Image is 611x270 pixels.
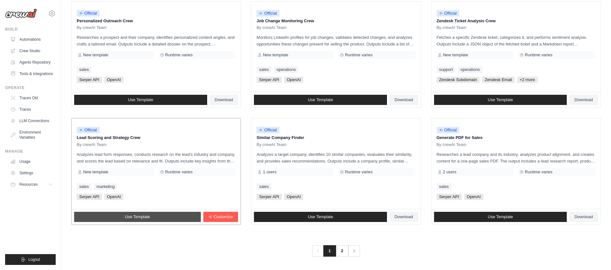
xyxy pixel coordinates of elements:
p: Job Change Monitoring Crew [256,18,415,24]
span: Serper API [437,194,462,200]
span: New template [83,52,108,58]
span: Official [77,127,100,133]
a: sales [256,66,271,73]
a: Use Template [254,212,387,222]
a: sales [77,183,91,190]
p: Monitors LinkedIn profiles for job changes, validates detected changes, and analyzes opportunitie... [256,34,415,47]
p: Researches a lead company and its industry, analyzes product alignment, and creates content for a... [437,151,595,164]
a: Usage [8,156,56,167]
a: Download [390,95,418,105]
span: Use Template [308,97,333,102]
a: operations [274,66,298,73]
span: Official [256,10,279,17]
span: Use Template [125,214,150,219]
span: Runtime varies [165,52,193,58]
p: Analyzes lead form responses, conducts research on the lead's industry and company, and scores th... [77,151,235,164]
nav: Pagination [312,245,360,257]
span: +2 more [517,77,537,83]
button: Resources [8,179,56,190]
a: marketing [94,183,117,190]
a: Use Template [434,212,567,222]
a: Agents Repository [8,57,56,67]
span: Logout [28,257,40,262]
span: Zendesk Email [482,77,515,83]
span: Use Template [308,214,333,219]
a: 2 [336,245,348,257]
a: Crew Studio [8,46,56,56]
span: OpenAI [284,77,303,83]
a: LLM Connections [8,116,56,126]
div: Manage [5,149,56,154]
span: 1 [323,245,336,257]
span: New template [443,52,468,58]
span: Serper API [256,194,282,200]
span: Customize [214,214,233,219]
span: Official [77,10,100,17]
a: Traces [8,104,56,114]
a: operations [458,66,482,73]
p: Zendesk Ticket Analysis Crew [437,18,595,24]
a: sales [77,66,91,73]
p: Analyzes a target company, identifies 10 similar companies, evaluates their similarity, and provi... [256,151,415,164]
span: Download [215,97,233,102]
a: Traces Old [8,93,56,103]
span: 2 users [443,170,457,175]
a: Settings [8,168,56,178]
span: Official [256,127,279,133]
div: Build [5,27,56,32]
p: Generate PDF for Sales [437,135,595,141]
p: Similar Company Finder [256,135,415,141]
span: Download [395,214,413,219]
span: Zendesk Subdomain [437,77,480,83]
span: New template [83,170,108,175]
a: Environment Variables [8,127,56,142]
span: OpenAI [464,194,483,200]
span: Runtime varies [525,52,552,58]
span: Download [574,97,593,102]
a: Automations [8,34,56,45]
p: Lead Scoring and Strategy Crew [77,135,235,141]
p: Researches a prospect and their company, identifies personalized content angles, and crafts a tai... [77,34,235,47]
a: Use Template [74,95,207,105]
span: Download [395,97,413,102]
a: Download [569,212,598,222]
span: Resources [19,182,38,187]
span: By crewAI Team [256,142,286,147]
span: Use Template [128,97,153,102]
a: sales [256,183,271,190]
button: Logout [5,254,56,265]
a: sales [437,183,451,190]
a: Use Template [254,95,387,105]
span: OpenAI [104,77,123,83]
span: By crewAI Team [437,142,467,147]
div: Operate [5,85,56,90]
span: Download [574,214,593,219]
span: Serper API [77,77,102,83]
span: Official [437,127,460,133]
span: Serper API [77,194,102,200]
span: OpenAI [104,194,123,200]
p: Personalized Outreach Crew [77,18,235,24]
span: By crewAI Team [437,25,467,30]
span: Serper API [256,77,282,83]
span: Runtime varies [345,170,373,175]
span: OpenAI [284,194,303,200]
iframe: Chat Widget [579,239,611,270]
a: Use Template [74,212,201,222]
a: Download [569,95,598,105]
a: Customize [203,212,238,222]
span: Use Template [488,214,513,219]
img: Logo [5,9,37,18]
span: Use Template [488,97,513,102]
span: Official [437,10,460,17]
p: Fetches a specific Zendesk ticket, categorizes it, and performs sentiment analysis. Outputs inclu... [437,34,595,47]
span: Runtime varies [165,170,193,175]
span: New template [263,52,288,58]
a: Tools & Integrations [8,69,56,79]
a: Use Template [434,95,567,105]
a: Download [390,212,418,222]
span: 1 users [263,170,277,175]
a: support [437,66,455,73]
span: By crewAI Team [77,142,107,147]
